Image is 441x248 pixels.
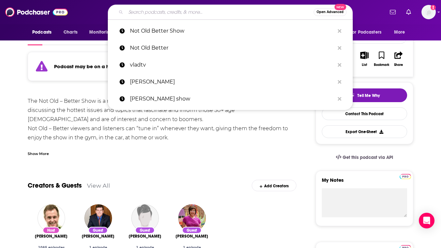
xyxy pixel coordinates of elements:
div: Add Creators [252,180,296,191]
div: Guest [182,227,202,234]
span: Get this podcast via API [343,155,393,160]
span: Tell Me Why [357,93,380,98]
button: List [356,47,373,71]
section: Click to expand status details [28,56,296,81]
label: My Notes [322,177,407,188]
div: Open Intercom Messenger [419,213,434,228]
img: Paul Vogelzang [37,204,65,232]
span: More [394,28,405,37]
a: Creators & Guests [28,181,82,190]
a: Charts [59,26,81,39]
a: Not Old Better [108,39,353,56]
input: Search podcasts, credits, & more... [126,7,314,17]
span: [PERSON_NAME] [82,234,114,239]
a: Show notifications dropdown [404,7,414,18]
p: ed mylett show [130,90,334,107]
img: Bonnie Fitzgerald [178,204,206,232]
span: [PERSON_NAME] [35,234,67,239]
a: Not Old Better Show [108,23,353,39]
img: Jordan Goodman [84,204,112,232]
button: open menu [390,26,413,39]
strong: Podcast may be on a hiatus or finished [54,63,147,70]
a: View All [87,182,110,189]
button: Share [390,47,407,71]
button: open menu [85,26,121,39]
img: Podchaser - Follow, Share and Rate Podcasts [5,6,68,18]
button: open menu [346,26,391,39]
div: Host [43,227,60,234]
a: Bonnie Fitzgerald [176,234,208,239]
div: Bookmark [374,63,389,67]
a: Paul Vogelzang [35,234,67,239]
a: [PERSON_NAME] show [108,90,353,107]
a: Show notifications dropdown [387,7,398,18]
div: List [362,63,367,67]
div: Guest [88,227,108,234]
img: User Profile [421,5,436,19]
span: Monitoring [89,28,112,37]
p: Not Old Better [130,39,334,56]
div: Guest [135,227,155,234]
span: Podcasts [32,28,51,37]
span: [PERSON_NAME] [176,234,208,239]
img: Peter Vaughn Pischke [131,204,159,232]
a: Contact This Podcast [322,107,407,120]
div: The Not Old – Better Show is a radio show that is broadcast over the Internet using podcast techn... [28,97,296,151]
a: vladtv [108,56,353,73]
p: julia la roche [130,73,334,90]
p: vladtv [130,56,334,73]
a: Jordan Goodman [82,234,114,239]
div: Share [394,63,403,67]
button: Open AdvancedNew [314,8,347,16]
button: Bookmark [373,47,390,71]
button: tell me why sparkleTell Me Why [322,88,407,102]
button: open menu [28,26,60,39]
svg: Add a profile image [431,5,436,10]
span: For Podcasters [350,28,381,37]
a: Pro website [400,173,411,179]
img: Podchaser Pro [400,174,411,179]
span: [PERSON_NAME] [129,234,161,239]
button: Export One-Sheet [322,125,407,138]
span: Open Advanced [317,10,344,14]
a: Peter Vaughn Pischke [129,234,161,239]
button: Show profile menu [421,5,436,19]
span: Charts [64,28,78,37]
p: Not Old Better Show [130,23,334,39]
span: Logged in as hannah.bishop [421,5,436,19]
span: New [334,4,346,10]
a: [PERSON_NAME] [108,73,353,90]
div: Search podcasts, credits, & more... [108,5,353,20]
a: Get this podcast via API [331,149,398,165]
